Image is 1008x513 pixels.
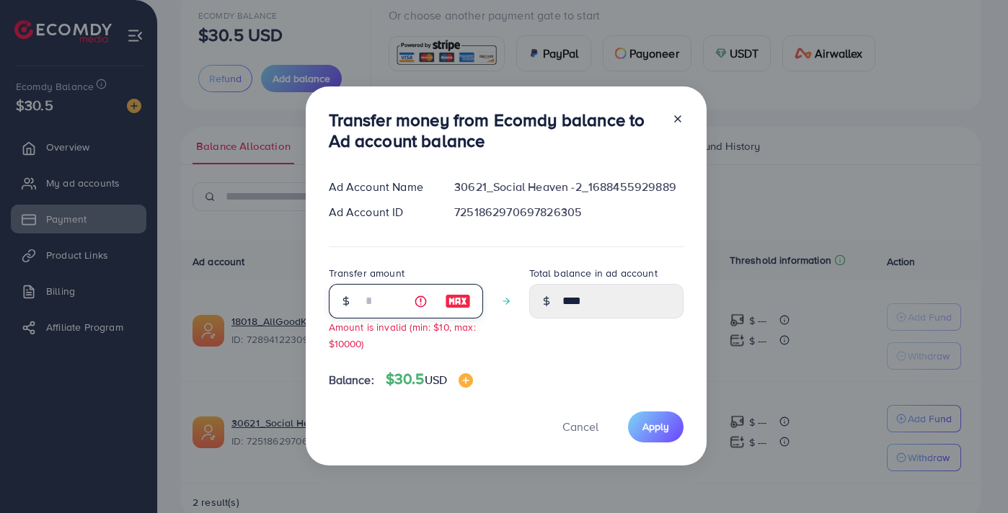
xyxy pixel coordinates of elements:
[443,179,694,195] div: 30621_Social Heaven -2_1688455929889
[529,266,658,280] label: Total balance in ad account
[562,419,598,434] span: Cancel
[329,110,660,151] h3: Transfer money from Ecomdy balance to Ad account balance
[459,373,473,388] img: image
[445,293,471,310] img: image
[317,204,443,220] div: Ad Account ID
[329,266,404,280] label: Transfer amount
[329,372,374,388] span: Balance:
[947,448,997,502] iframe: Chat
[642,419,669,434] span: Apply
[425,372,447,388] span: USD
[329,320,476,350] small: Amount is invalid (min: $10, max: $10000)
[544,411,616,442] button: Cancel
[317,179,443,195] div: Ad Account Name
[386,370,473,388] h4: $30.5
[628,411,684,442] button: Apply
[443,204,694,220] div: 7251862970697826305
